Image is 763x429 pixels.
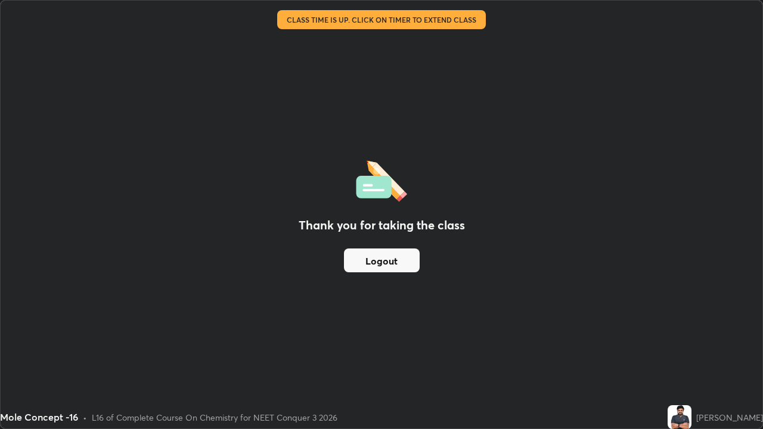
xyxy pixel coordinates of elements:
div: [PERSON_NAME] [696,411,763,424]
button: Logout [344,248,420,272]
img: offlineFeedback.1438e8b3.svg [356,157,407,202]
div: L16 of Complete Course On Chemistry for NEET Conquer 3 2026 [92,411,337,424]
div: • [83,411,87,424]
img: b678fab11c8e479983cbcbbb2042349f.jpg [668,405,691,429]
h2: Thank you for taking the class [299,216,465,234]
